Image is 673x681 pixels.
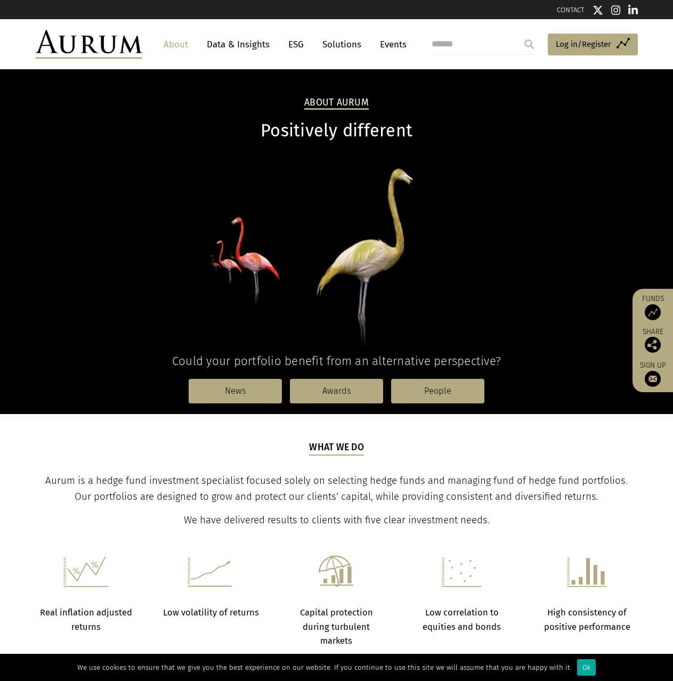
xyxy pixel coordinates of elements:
[638,328,668,353] div: Share
[577,659,596,676] div: Ok
[638,294,668,320] a: Funds
[391,379,484,403] a: People
[317,35,367,54] a: Solutions
[518,34,540,55] input: Submit
[638,361,668,387] a: Sign up
[645,304,661,320] img: Access Funds
[304,97,369,110] h2: About Aurum
[40,607,132,631] strong: Real inflation adjusted returns
[645,371,661,387] img: Sign up to our newsletter
[544,607,630,631] strong: High consistency of positive performance
[557,6,585,14] a: CONTACT
[158,35,193,54] a: About
[36,354,638,368] h4: Could your portfolio benefit from an alternative perspective?
[309,441,364,456] h5: What we do
[45,475,628,502] span: Aurum is a hedge fund investment specialist focused solely on selecting hedge funds and managing ...
[201,35,275,54] a: Data & Insights
[375,35,407,54] a: Events
[163,607,259,618] strong: Low volatility of returns
[36,120,638,141] h1: Positively different
[290,379,383,403] a: Awards
[556,38,611,51] span: Log in/Register
[548,34,638,56] a: Log in/Register
[423,607,501,631] strong: Low correlation to equities and bonds
[184,514,490,526] span: We have delivered results to clients with five clear investment needs.
[189,379,282,403] a: News
[300,607,373,646] strong: Capital protection during turbulent markets
[628,5,638,15] img: Linkedin icon
[611,5,621,15] img: Instagram icon
[36,30,142,59] img: Aurum
[645,337,661,353] img: Share this post
[593,5,603,15] img: Twitter icon
[283,35,309,54] a: ESG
